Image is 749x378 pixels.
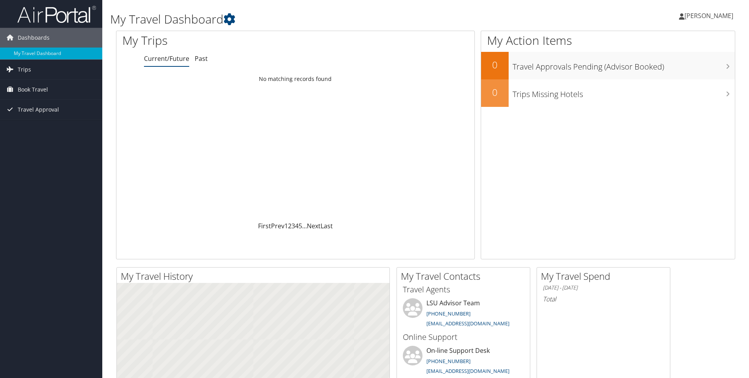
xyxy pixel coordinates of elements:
h2: My Travel History [121,270,389,283]
a: 5 [299,222,302,230]
a: Past [195,54,208,63]
h3: Travel Approvals Pending (Advisor Booked) [513,57,735,72]
a: 2 [288,222,291,230]
span: Dashboards [18,28,50,48]
span: Trips [18,60,31,79]
h1: My Travel Dashboard [110,11,531,28]
a: 1 [284,222,288,230]
a: Current/Future [144,54,189,63]
a: [EMAIL_ADDRESS][DOMAIN_NAME] [426,320,509,327]
h2: My Travel Contacts [401,270,530,283]
a: [PHONE_NUMBER] [426,358,470,365]
img: airportal-logo.png [17,5,96,24]
span: [PERSON_NAME] [684,11,733,20]
h2: 0 [481,86,509,99]
h1: My Action Items [481,32,735,49]
h6: [DATE] - [DATE] [543,284,664,292]
a: 0Travel Approvals Pending (Advisor Booked) [481,52,735,79]
h1: My Trips [122,32,319,49]
a: 3 [291,222,295,230]
a: [PERSON_NAME] [679,4,741,28]
a: [EMAIL_ADDRESS][DOMAIN_NAME] [426,367,509,374]
a: Last [321,222,333,230]
span: Travel Approval [18,100,59,119]
td: No matching records found [116,72,474,86]
a: Prev [271,222,284,230]
a: 4 [295,222,299,230]
h3: Trips Missing Hotels [513,85,735,100]
h3: Travel Agents [403,284,524,295]
li: LSU Advisor Team [399,298,528,330]
h2: 0 [481,58,509,72]
a: Next [307,222,321,230]
li: On-line Support Desk [399,346,528,378]
a: [PHONE_NUMBER] [426,310,470,317]
h3: Online Support [403,332,524,343]
a: 0Trips Missing Hotels [481,79,735,107]
a: First [258,222,271,230]
h6: Total [543,295,664,303]
span: Book Travel [18,80,48,99]
span: … [302,222,307,230]
h2: My Travel Spend [541,270,670,283]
